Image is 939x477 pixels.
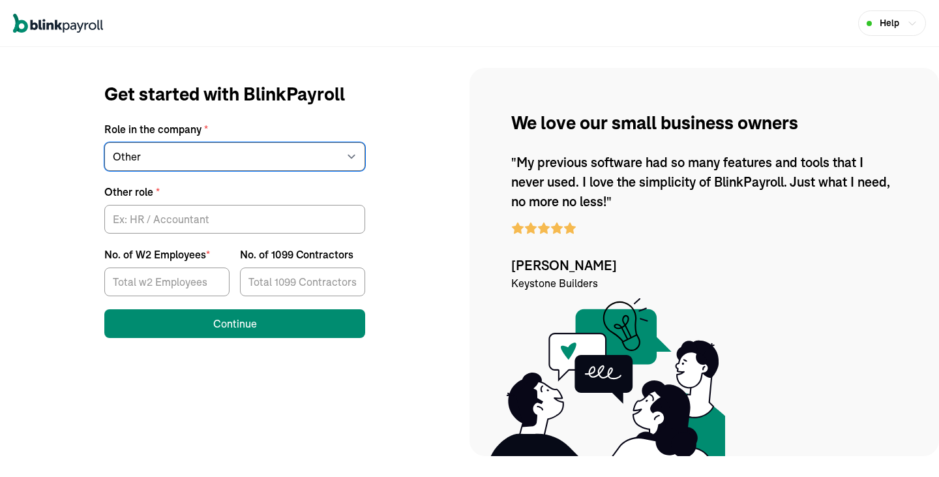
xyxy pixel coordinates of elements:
iframe: Chat Widget [715,336,939,477]
input: Other role [104,205,365,234]
div: Continue [213,316,257,331]
p: We love our small business owners [511,110,897,137]
span: [PERSON_NAME] [511,256,897,275]
div: No. of 1099 Contractors [240,247,353,262]
input: [object Object] [240,268,365,296]
h1: Get started with BlinkPayroll [104,81,365,108]
span: Help [880,16,899,30]
p: "My previous software had so many features and tools that I never used. I love the simplicity of ... [511,153,897,211]
label: Role in the company [104,121,365,137]
button: Help [858,10,926,36]
input: [object Object] [104,268,230,296]
button: Continue [104,309,365,338]
p: Keystone Builders [511,275,897,291]
label: Other role [104,184,365,200]
nav: Global [13,5,103,42]
div: No. of W2 Employees [104,247,210,262]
